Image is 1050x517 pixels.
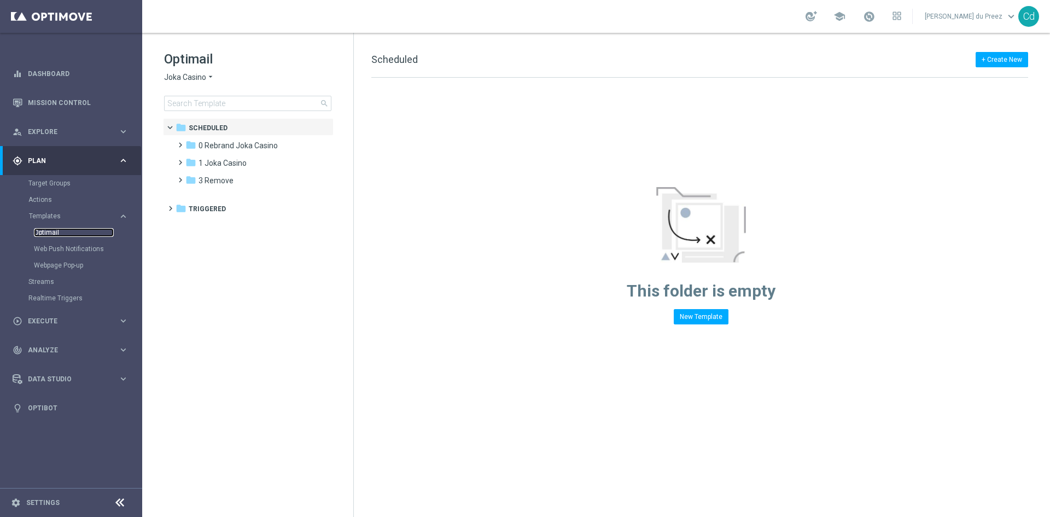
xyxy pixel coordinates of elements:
[13,374,118,384] div: Data Studio
[34,241,141,257] div: Web Push Notifications
[176,203,186,214] i: folder
[34,257,141,274] div: Webpage Pop-up
[371,54,418,65] span: Scheduled
[199,176,234,185] span: 3 Remove
[164,50,331,68] h1: Optimail
[34,228,114,237] a: Optimail
[164,72,215,83] button: Joka Casino arrow_drop_down
[28,290,141,306] div: Realtime Triggers
[976,52,1028,67] button: + Create New
[28,175,141,191] div: Target Groups
[12,346,129,355] button: track_changes Analyze keyboard_arrow_right
[28,88,129,117] a: Mission Control
[12,156,129,165] button: gps_fixed Plan keyboard_arrow_right
[13,345,22,355] i: track_changes
[185,140,196,150] i: folder
[206,72,215,83] i: arrow_drop_down
[118,211,129,222] i: keyboard_arrow_right
[118,155,129,166] i: keyboard_arrow_right
[12,375,129,384] button: Data Studio keyboard_arrow_right
[1005,10,1017,22] span: keyboard_arrow_down
[13,127,118,137] div: Explore
[189,123,227,133] span: Scheduled
[118,374,129,384] i: keyboard_arrow_right
[176,122,186,133] i: folder
[13,127,22,137] i: person_search
[199,141,278,150] span: 0 Rebrand Joka Casino
[164,72,206,83] span: Joka Casino
[118,316,129,326] i: keyboard_arrow_right
[13,316,118,326] div: Execute
[13,59,129,88] div: Dashboard
[28,158,118,164] span: Plan
[34,261,114,270] a: Webpage Pop-up
[11,498,21,508] i: settings
[28,208,141,274] div: Templates
[28,129,118,135] span: Explore
[118,345,129,355] i: keyboard_arrow_right
[28,277,114,286] a: Streams
[320,99,329,108] span: search
[627,281,775,300] span: This folder is empty
[164,96,331,111] input: Search Template
[13,345,118,355] div: Analyze
[29,213,118,219] div: Templates
[28,195,114,204] a: Actions
[29,213,107,219] span: Templates
[28,274,141,290] div: Streams
[12,69,129,78] button: equalizer Dashboard
[26,499,60,506] a: Settings
[28,347,118,353] span: Analyze
[185,157,196,168] i: folder
[12,127,129,136] button: person_search Explore keyboard_arrow_right
[189,204,226,214] span: Triggered
[924,8,1018,25] a: [PERSON_NAME] du Preezkeyboard_arrow_down
[13,393,129,422] div: Optibot
[12,404,129,413] button: lightbulb Optibot
[12,317,129,326] button: play_circle_outline Execute keyboard_arrow_right
[13,88,129,117] div: Mission Control
[28,191,141,208] div: Actions
[28,294,114,303] a: Realtime Triggers
[28,376,118,382] span: Data Studio
[13,403,22,413] i: lightbulb
[656,187,746,263] img: emptyStateManageTemplates.jpg
[833,10,845,22] span: school
[13,316,22,326] i: play_circle_outline
[28,212,129,220] button: Templates keyboard_arrow_right
[12,98,129,107] button: Mission Control
[28,393,129,422] a: Optibot
[34,245,114,253] a: Web Push Notifications
[674,309,728,324] button: New Template
[13,156,22,166] i: gps_fixed
[13,156,118,166] div: Plan
[185,175,196,185] i: folder
[118,126,129,137] i: keyboard_arrow_right
[28,318,118,324] span: Execute
[199,158,247,168] span: 1 Joka Casino
[13,69,22,79] i: equalizer
[28,179,114,188] a: Target Groups
[34,224,141,241] div: Optimail
[1018,6,1039,27] div: Cd
[28,59,129,88] a: Dashboard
